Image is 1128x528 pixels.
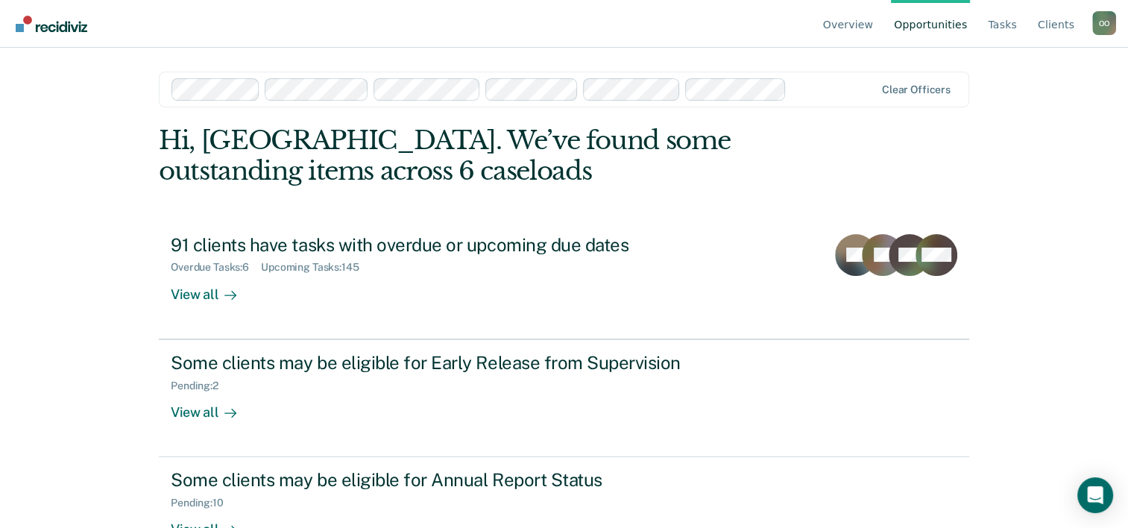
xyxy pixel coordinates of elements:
[171,469,694,491] div: Some clients may be eligible for Annual Report Status
[171,261,261,274] div: Overdue Tasks : 6
[261,261,371,274] div: Upcoming Tasks : 145
[16,16,87,32] img: Recidiviz
[171,274,254,303] div: View all
[171,392,254,421] div: View all
[882,84,951,96] div: Clear officers
[1092,11,1116,35] button: Profile dropdown button
[159,222,969,339] a: 91 clients have tasks with overdue or upcoming due datesOverdue Tasks:6Upcoming Tasks:145View all
[171,234,694,256] div: 91 clients have tasks with overdue or upcoming due dates
[1077,477,1113,513] div: Open Intercom Messenger
[159,339,969,457] a: Some clients may be eligible for Early Release from SupervisionPending:2View all
[159,125,807,186] div: Hi, [GEOGRAPHIC_DATA]. We’ve found some outstanding items across 6 caseloads
[171,497,236,509] div: Pending : 10
[1092,11,1116,35] div: O O
[171,380,230,392] div: Pending : 2
[171,352,694,374] div: Some clients may be eligible for Early Release from Supervision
